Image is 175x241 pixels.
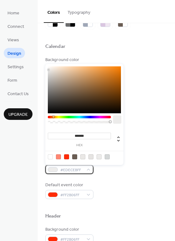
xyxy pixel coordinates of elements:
span: Settings [7,64,24,70]
span: Connect [7,23,24,30]
span: Contact Us [7,91,29,97]
div: rgb(237, 236, 235) [97,154,102,159]
span: Design [7,50,21,57]
div: rgb(106, 93, 83) [72,154,77,159]
div: Header [45,213,61,220]
a: Form [4,75,21,85]
span: Home [7,10,19,17]
div: Background color [45,57,92,63]
a: Settings [4,61,27,72]
a: Design [4,48,25,58]
span: #FF2B06FF [60,192,83,198]
div: Calendar [45,44,65,50]
span: #EDECEBFF [60,167,83,173]
div: rgb(230, 228, 226) [88,154,93,159]
a: Home [4,8,23,18]
span: Views [7,37,19,44]
a: Connect [4,21,28,31]
div: rgb(234, 232, 230) [80,154,85,159]
div: rgb(255, 255, 255) [48,154,53,159]
span: Upgrade [8,111,28,118]
div: rgb(255, 43, 6) [64,154,69,159]
a: Views [4,34,23,45]
span: Form [7,77,17,84]
div: Background color [45,226,92,233]
div: rgb(255, 135, 115) [56,154,61,159]
label: hex [48,144,111,147]
div: rgb(213, 216, 216) [105,154,110,159]
button: Upgrade [4,108,32,120]
div: Default event color [45,182,92,188]
a: Contact Us [4,88,32,99]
